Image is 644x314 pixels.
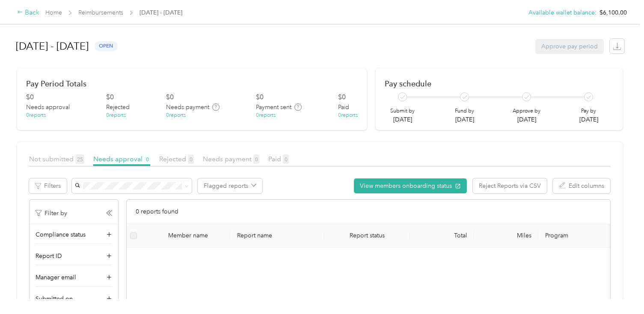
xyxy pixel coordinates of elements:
button: Filters [29,178,67,193]
p: [DATE] [579,115,598,124]
button: View members onboarding status [354,178,467,193]
div: 0 reports [338,112,358,119]
span: 0 [253,154,259,164]
div: $ 0 [338,92,346,103]
th: Member name [140,224,230,248]
iframe: Everlance-gr Chat Button Frame [596,266,644,314]
a: Home [45,9,62,16]
div: 0 reports [166,112,186,119]
div: 0 reports [256,112,276,119]
span: Needs approval [93,155,150,163]
p: Fund by [455,107,474,115]
div: 0 reports [106,112,126,119]
div: Back [17,8,39,18]
div: $ 0 [26,92,34,103]
h2: Pay schedule [385,79,614,88]
span: 0 [188,154,194,164]
span: Needs payment [203,155,259,163]
button: Available wallet balance [528,8,595,17]
span: Report ID [36,252,62,261]
button: Edit columns [553,178,610,193]
div: 0 reports found [127,200,611,224]
span: 0 [283,154,289,164]
span: open [95,41,118,51]
div: Miles [481,232,531,239]
span: Needs payment [166,103,209,112]
span: Rejected [159,155,194,163]
span: Report status [331,232,403,239]
p: Pay by [579,107,598,115]
span: Manager email [36,273,76,282]
p: [DATE] [455,115,474,124]
p: Filter by [36,209,67,218]
span: Paid [338,103,349,112]
div: $ 0 [166,92,174,103]
p: [DATE] [513,115,540,124]
a: Reimbursements [78,9,123,16]
p: [DATE] [390,115,415,124]
span: Compliance status [36,230,86,239]
h1: [DATE] - [DATE] [16,36,89,56]
button: Reject Reports via CSV [473,178,547,193]
p: Approve by [513,107,540,115]
div: Total [417,232,467,239]
span: Needs approval [26,103,70,112]
span: Payment sent [256,103,291,112]
span: : [595,8,597,17]
span: Paid [268,155,289,163]
p: Submit by [390,107,415,115]
span: Rejected [106,103,130,112]
span: $6,100.00 [599,8,627,17]
div: 0 reports [26,112,46,119]
th: Report name [230,224,324,248]
span: [DATE] - [DATE] [139,8,182,17]
span: Submitted on [36,294,73,303]
div: $ 0 [256,92,264,103]
h2: Pay Period Totals [26,79,358,88]
span: 25 [75,154,84,164]
div: $ 0 [106,92,114,103]
span: 0 [144,154,150,164]
button: Flagged reports [198,178,262,193]
span: Not submitted [29,155,84,163]
div: Member name [168,232,223,239]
